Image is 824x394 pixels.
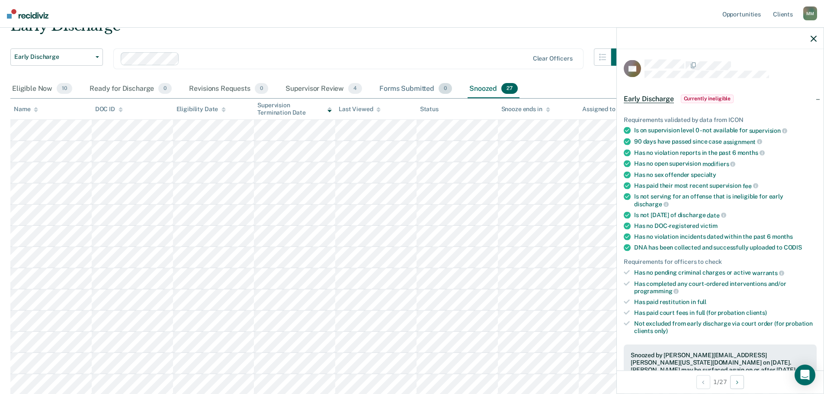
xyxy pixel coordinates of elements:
div: Eligibility Date [176,106,226,113]
div: Snoozed by [PERSON_NAME][EMAIL_ADDRESS][PERSON_NAME][US_STATE][DOMAIN_NAME] on [DATE]. [PERSON_NA... [631,352,810,373]
span: Currently ineligible [681,94,734,103]
span: months [737,149,765,156]
span: full [697,298,706,305]
div: Early DischargeCurrently ineligible [617,85,824,112]
span: assignment [723,138,762,145]
div: Has completed any court-ordered interventions and/or [634,280,817,295]
span: supervision [749,127,787,134]
img: Recidiviz [7,9,48,19]
div: Name [14,106,38,113]
div: Supervision Termination Date [257,102,332,116]
span: date [707,211,726,218]
div: Has paid their most recent supervision [634,182,817,189]
div: Assigned to [582,106,623,113]
div: Revisions Requests [187,80,269,99]
span: fee [743,182,758,189]
div: Is not serving for an offense that is ineligible for early [634,193,817,208]
div: Snoozed [468,80,519,99]
div: Has paid court fees in full (for probation [634,309,817,317]
div: Clear officers [533,55,573,62]
span: 0 [439,83,452,94]
span: modifiers [702,160,736,167]
span: Early Discharge [14,53,92,61]
div: Ready for Discharge [88,80,173,99]
button: Previous Opportunity [696,375,710,389]
div: Requirements validated by data from ICON [624,116,817,123]
div: Not excluded from early discharge via court order (for probation clients [634,320,817,334]
div: 90 days have passed since case [634,138,817,146]
div: DNA has been collected and successfully uploaded to [634,244,817,251]
div: Is not [DATE] of discharge [634,211,817,219]
div: Supervisor Review [284,80,364,99]
button: Next Opportunity [730,375,744,389]
div: Has no violation incidents dated within the past 6 [634,233,817,240]
span: specialty [691,171,716,178]
span: CODIS [784,244,802,251]
div: Forms Submitted [378,80,454,99]
div: Has no DOC-registered [634,222,817,230]
span: clients) [746,309,767,316]
span: 27 [501,83,518,94]
span: discharge [634,201,669,208]
div: 1 / 27 [617,370,824,393]
span: victim [700,222,718,229]
div: Snooze ends in [501,106,550,113]
div: Has paid restitution in [634,298,817,306]
div: Early Discharge [10,17,628,42]
div: M M [803,6,817,20]
div: Has no open supervision [634,160,817,168]
div: Is on supervision level 0 - not available for [634,127,817,135]
div: Eligible Now [10,80,74,99]
div: Open Intercom Messenger [795,365,815,385]
div: Has no violation reports in the past 6 [634,149,817,157]
span: programming [634,288,679,295]
span: 0 [255,83,268,94]
span: Early Discharge [624,94,674,103]
div: Requirements for officers to check [624,258,817,266]
div: Has no sex offender [634,171,817,178]
span: 0 [158,83,172,94]
span: only) [654,327,668,334]
span: 4 [348,83,362,94]
div: Status [420,106,439,113]
div: Last Viewed [339,106,381,113]
div: Has no pending criminal charges or active [634,269,817,277]
div: DOC ID [95,106,123,113]
span: months [772,233,793,240]
span: 10 [57,83,72,94]
span: warrants [752,269,784,276]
